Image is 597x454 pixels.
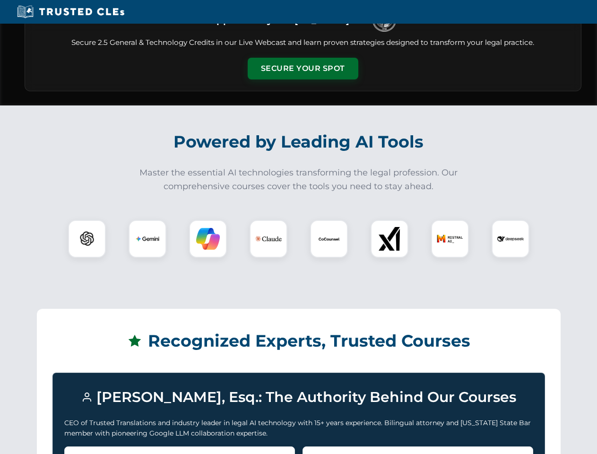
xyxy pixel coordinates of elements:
[250,220,287,258] div: Claude
[14,5,127,19] img: Trusted CLEs
[36,37,570,48] p: Secure 2.5 General & Technology Credits in our Live Webcast and learn proven strategies designed ...
[37,125,561,158] h2: Powered by Leading AI Tools
[371,220,408,258] div: xAI
[64,418,533,439] p: CEO of Trusted Translations and industry leader in legal AI technology with 15+ years experience....
[73,225,101,253] img: ChatGPT Logo
[64,384,533,410] h3: [PERSON_NAME], Esq.: The Authority Behind Our Courses
[431,220,469,258] div: Mistral AI
[189,220,227,258] div: Copilot
[378,227,401,251] img: xAI Logo
[437,226,463,252] img: Mistral AI Logo
[317,227,341,251] img: CoCounsel Logo
[497,226,524,252] img: DeepSeek Logo
[196,227,220,251] img: Copilot Logo
[68,220,106,258] div: ChatGPT
[255,226,282,252] img: Claude Logo
[492,220,529,258] div: DeepSeek
[129,220,166,258] div: Gemini
[133,166,464,193] p: Master the essential AI technologies transforming the legal profession. Our comprehensive courses...
[248,58,358,79] button: Secure Your Spot
[136,227,159,251] img: Gemini Logo
[310,220,348,258] div: CoCounsel
[52,324,545,358] h2: Recognized Experts, Trusted Courses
